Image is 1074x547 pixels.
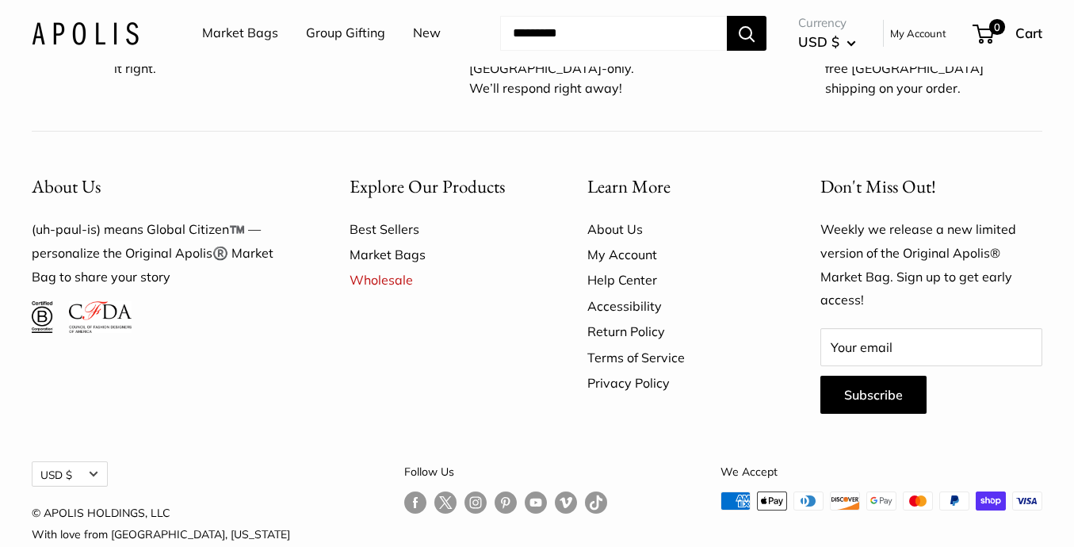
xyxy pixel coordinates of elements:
[587,171,765,202] button: Learn More
[495,492,517,514] a: Follow us on Pinterest
[464,492,487,514] a: Follow us on Instagram
[585,492,607,514] a: Follow us on Tumblr
[727,16,766,51] button: Search
[587,293,765,319] a: Accessibility
[587,174,671,198] span: Learn More
[798,12,856,34] span: Currency
[500,16,727,51] input: Search...
[555,492,577,514] a: Follow us on Vimeo
[32,218,294,289] p: (uh-paul-is) means Global Citizen™️ — personalize the Original Apolis®️ Market Bag to share your ...
[32,503,290,544] p: © APOLIS HOLDINGS, LLC With love from [GEOGRAPHIC_DATA], [US_STATE]
[32,21,139,44] img: Apolis
[350,242,532,267] a: Market Bags
[32,171,294,202] button: About Us
[825,38,998,99] p: Add 2 or more bags and get free [GEOGRAPHIC_DATA] shipping on your order.
[202,21,278,45] a: Market Bags
[350,216,532,242] a: Best Sellers
[404,492,426,514] a: Follow us on Facebook
[1015,25,1042,41] span: Cart
[469,38,642,99] p: Text us at anytime for [GEOGRAPHIC_DATA]-only. We’ll respond right away!
[974,21,1042,46] a: 0 Cart
[69,301,132,333] img: Council of Fashion Designers of America Member
[350,171,532,202] button: Explore Our Products
[350,267,532,293] a: Wholesale
[413,21,441,45] a: New
[820,376,927,414] button: Subscribe
[989,19,1005,35] span: 0
[525,492,547,514] a: Follow us on YouTube
[820,171,1042,202] p: Don't Miss Out!
[587,370,765,396] a: Privacy Policy
[32,461,108,487] button: USD $
[587,242,765,267] a: My Account
[587,267,765,293] a: Help Center
[306,21,385,45] a: Group Gifting
[720,461,1042,482] p: We Accept
[350,174,505,198] span: Explore Our Products
[32,301,53,333] img: Certified B Corporation
[587,216,765,242] a: About Us
[798,33,839,50] span: USD $
[890,24,946,43] a: My Account
[404,461,607,482] p: Follow Us
[798,29,856,55] button: USD $
[820,218,1042,313] p: Weekly we release a new limited version of the Original Apolis® Market Bag. Sign up to get early ...
[587,345,765,370] a: Terms of Service
[32,174,101,198] span: About Us
[587,319,765,344] a: Return Policy
[434,492,457,520] a: Follow us on Twitter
